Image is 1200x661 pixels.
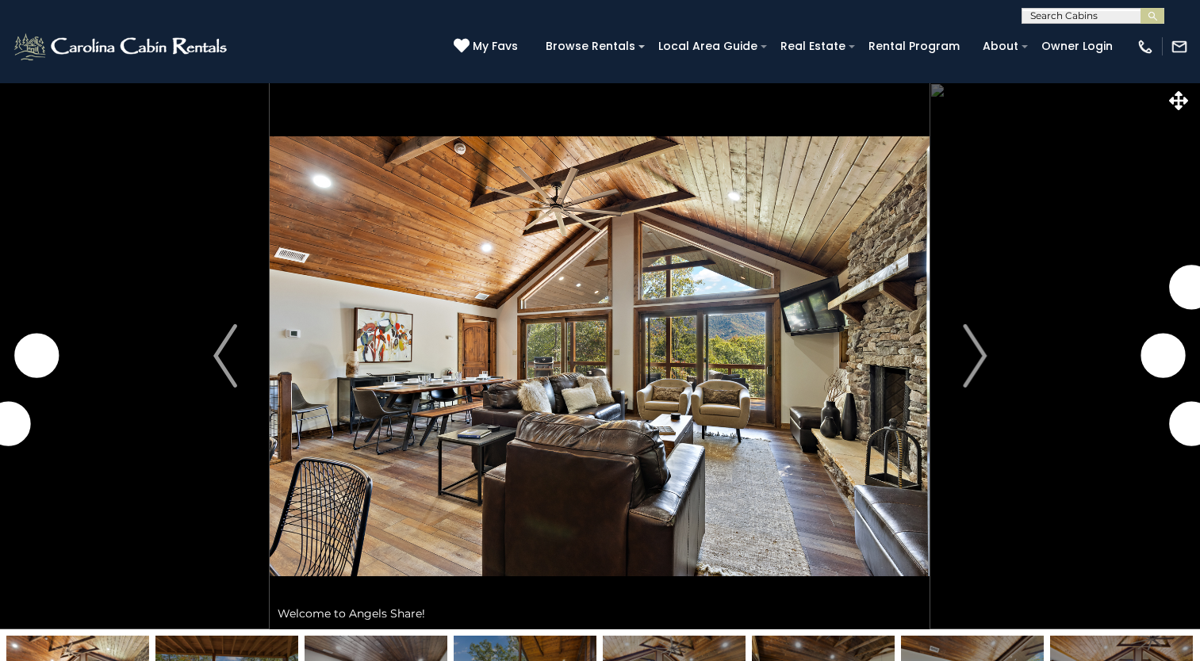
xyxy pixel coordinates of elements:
button: Previous [181,82,270,629]
button: Next [930,82,1019,629]
a: Rental Program [861,34,968,59]
div: Welcome to Angels Share! [270,598,930,629]
a: About [975,34,1026,59]
a: Local Area Guide [650,34,765,59]
img: phone-regular-white.png [1137,38,1154,55]
span: My Favs [473,38,518,55]
img: arrow [963,324,987,388]
a: My Favs [454,38,522,55]
a: Real Estate [773,34,853,59]
img: mail-regular-white.png [1171,38,1188,55]
a: Owner Login [1033,34,1121,59]
img: White-1-2.png [12,31,232,63]
img: arrow [213,324,237,388]
a: Browse Rentals [538,34,643,59]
